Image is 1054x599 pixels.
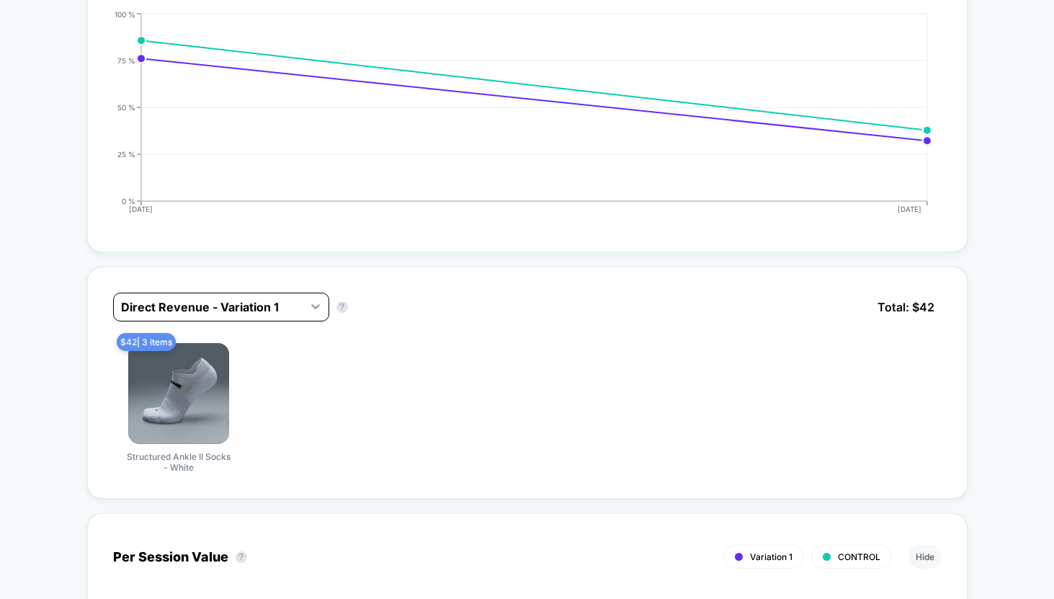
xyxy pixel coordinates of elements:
button: ? [336,301,348,313]
button: Hide [908,545,942,569]
tspan: 50 % [117,102,135,111]
tspan: 100 % [115,9,135,18]
span: Total: $ 42 [870,293,942,321]
span: CONTROL [838,551,880,562]
tspan: 25 % [117,149,135,158]
span: Variation 1 [750,551,792,562]
span: $ 42 | 3 items [117,333,176,351]
tspan: [DATE] [898,205,921,213]
img: Structured Ankle II Socks - White [128,343,229,444]
tspan: [DATE] [130,205,153,213]
tspan: 0 % [122,196,135,205]
tspan: 75 % [117,56,135,64]
button: ? [236,551,247,563]
span: Structured Ankle II Socks - White [125,451,233,473]
div: CONVERSION_RATE [99,10,927,226]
